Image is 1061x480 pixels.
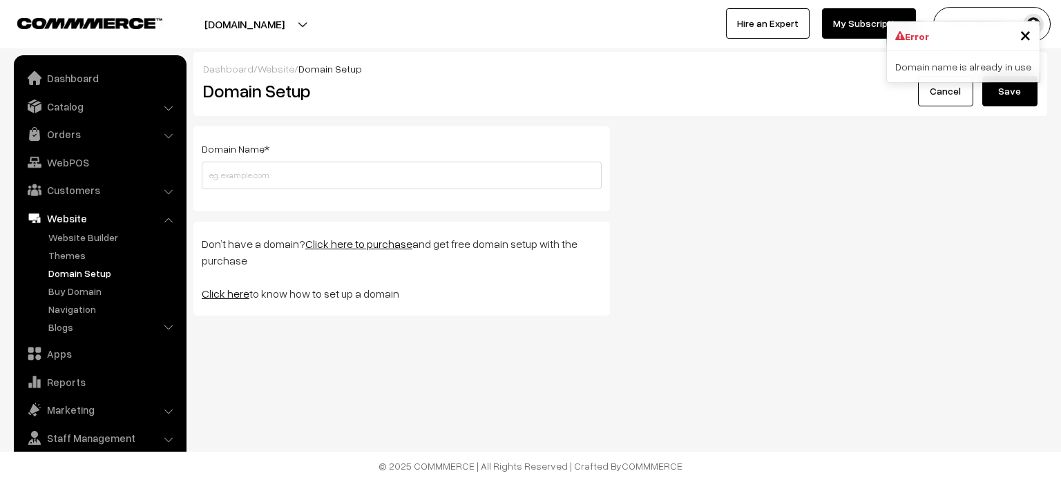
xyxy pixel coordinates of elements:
[17,18,162,28] img: COMMMERCE
[203,63,254,75] a: Dashboard
[17,341,182,366] a: Apps
[156,7,333,41] button: [DOMAIN_NAME]
[305,237,412,251] a: Click here to purchase
[887,51,1040,82] div: Domain name is already in use
[202,142,269,156] label: Domain Name
[1020,24,1031,45] button: Close
[17,177,182,202] a: Customers
[45,248,182,262] a: Themes
[17,369,182,394] a: Reports
[933,7,1051,41] button: Demo Store
[1020,21,1031,47] span: ×
[45,266,182,280] a: Domain Setup
[17,122,182,146] a: Orders
[202,287,249,300] a: Click here
[298,63,362,75] span: Domain Setup
[45,230,182,244] a: Website Builder
[17,397,182,422] a: Marketing
[905,29,929,44] strong: Error
[982,76,1038,106] button: Save
[17,66,182,90] a: Dashboard
[17,425,182,450] a: Staff Management
[17,14,138,30] a: COMMMERCE
[45,302,182,316] a: Navigation
[622,460,682,472] a: COMMMERCE
[45,284,182,298] a: Buy Domain
[918,76,973,106] a: Cancel
[203,80,752,102] h2: Domain Setup
[1023,14,1044,35] img: user
[17,206,182,231] a: Website
[203,61,1038,76] div: / /
[202,285,602,302] p: to know how to set up a domain
[258,63,294,75] a: Website
[202,236,602,269] p: Don’t have a domain? and get free domain setup with the purchase
[202,162,602,189] input: eg. example.com
[726,8,810,39] a: Hire an Expert
[17,150,182,175] a: WebPOS
[822,8,916,39] a: My Subscription
[45,320,182,334] a: Blogs
[17,94,182,119] a: Catalog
